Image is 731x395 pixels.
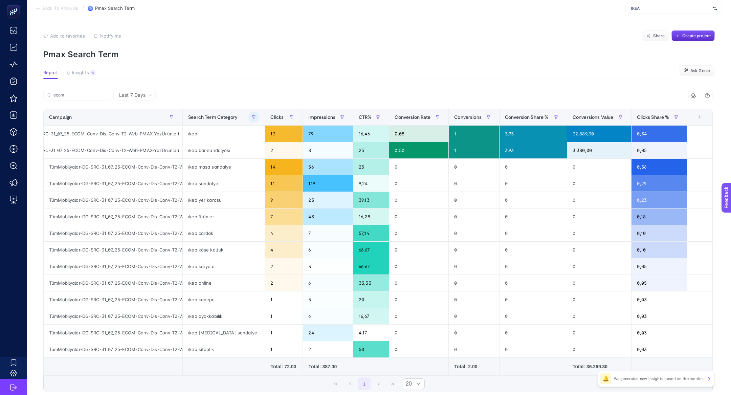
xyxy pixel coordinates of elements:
[183,209,265,225] div: ıkea ürünler
[449,126,499,142] div: 1
[44,159,182,175] div: TümMobilyalar-DG-SRC-31_07_25-ECOM-Conv-Dis-Conv-T2-Web-PMAX-YazÜrünleri
[303,242,353,258] div: 6
[567,142,632,158] div: 3.380,00
[265,159,303,175] div: 14
[183,126,265,142] div: ıkea
[358,377,371,390] button: 1
[44,325,182,341] div: TümMobilyalar-DG-SRC-31_07_25-ECOM-Conv-Dis-Conv-T2-Web-PMAX-YazÜrünleri
[353,209,389,225] div: 16,28
[353,242,389,258] div: 66,67
[713,5,717,12] img: svg%3e
[265,308,303,324] div: 1
[567,258,632,275] div: 0
[72,70,89,75] span: Insights
[183,225,265,241] div: ıkea cardak
[265,142,303,158] div: 2
[43,6,78,11] span: Back To Analysis
[308,114,335,120] span: Impressions
[44,308,182,324] div: TümMobilyalar-DG-SRC-31_07_25-ECOM-Conv-Dis-Conv-T2-Web-PMAX-YazÜrünleri
[600,373,611,384] div: 🔔
[632,291,687,308] div: 0,03
[389,258,448,275] div: 0
[449,275,499,291] div: 0
[449,175,499,192] div: 0
[500,175,567,192] div: 0
[265,325,303,341] div: 1
[567,209,632,225] div: 0
[44,275,182,291] div: TümMobilyalar-DG-SRC-31_07_25-ECOM-Conv-Dis-Conv-T2-Web-PMAX-YazÜrünleri
[183,325,265,341] div: ıkea [MEDICAL_DATA] sandalye
[265,175,303,192] div: 11
[183,291,265,308] div: ıkea kanepe
[265,258,303,275] div: 2
[303,308,353,324] div: 6
[389,308,448,324] div: 0
[389,175,448,192] div: 0
[632,258,687,275] div: 0,05
[632,209,687,225] div: 0,18
[265,275,303,291] div: 2
[500,341,567,357] div: 0
[303,225,353,241] div: 7
[183,308,265,324] div: ıkea ayakkabılık
[632,325,687,341] div: 0,03
[359,114,372,120] span: CTR%
[44,126,182,142] div: TümMobilyalar-DG-SRC-31_07_25-ECOM-Conv-Dis-Conv-T2-Web-PMAX-YazÜrünleri
[93,33,121,39] button: Notify me
[270,363,297,370] div: Total: 72.00
[44,242,182,258] div: TümMobilyalar-DG-SRC-31_07_25-ECOM-Conv-Dis-Conv-T2-Web-PMAX-YazÜrünleri
[389,192,448,208] div: 0
[632,192,687,208] div: 0,23
[389,291,448,308] div: 0
[632,225,687,241] div: 0,10
[43,33,85,39] button: Add to favorites
[395,114,430,120] span: Conversion Rate
[505,114,549,120] span: Conversion Share %
[265,192,303,208] div: 9
[500,275,567,291] div: 0
[353,126,389,142] div: 16,46
[183,175,265,192] div: ıkea sandalye
[183,258,265,275] div: ıkea karyola
[567,192,632,208] div: 0
[303,291,353,308] div: 5
[353,142,389,158] div: 25
[632,126,687,142] div: 0,34
[500,126,567,142] div: 3,93
[389,126,448,142] div: 0,08
[449,291,499,308] div: 0
[403,379,412,389] span: Rows per page
[44,225,182,241] div: TümMobilyalar-DG-SRC-31_07_25-ECOM-Conv-Dis-Conv-T2-Web-PMAX-YazÜrünleri
[632,242,687,258] div: 0,10
[653,33,665,39] span: Share
[500,325,567,341] div: 0
[303,142,353,158] div: 8
[632,159,687,175] div: 0,36
[690,68,710,73] span: Ask Genie
[500,242,567,258] div: 0
[632,175,687,192] div: 0,29
[353,159,389,175] div: 25
[567,242,632,258] div: 0
[353,308,389,324] div: 16,67
[389,225,448,241] div: 0
[44,258,182,275] div: TümMobilyalar-DG-SRC-31_07_25-ECOM-Conv-Dis-Conv-T2-Web-PMAX-YazÜrünleri
[682,33,711,39] span: Create project
[693,114,698,129] div: 10 items selected
[500,258,567,275] div: 0
[265,209,303,225] div: 7
[500,159,567,175] div: 0
[449,325,499,341] div: 0
[353,225,389,241] div: 57,14
[567,325,632,341] div: 0
[183,275,265,291] div: ıkea online
[449,192,499,208] div: 0
[303,159,353,175] div: 56
[303,192,353,208] div: 23
[265,341,303,357] div: 1
[265,291,303,308] div: 1
[44,209,182,225] div: TümMobilyalar-DG-SRC-31_07_25-ECOM-Conv-Dis-Conv-T2-Web-PMAX-YazÜrünleri
[43,49,715,59] p: Pmax Search Term
[614,376,704,381] p: We generated new insights based on the metrics
[567,308,632,324] div: 0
